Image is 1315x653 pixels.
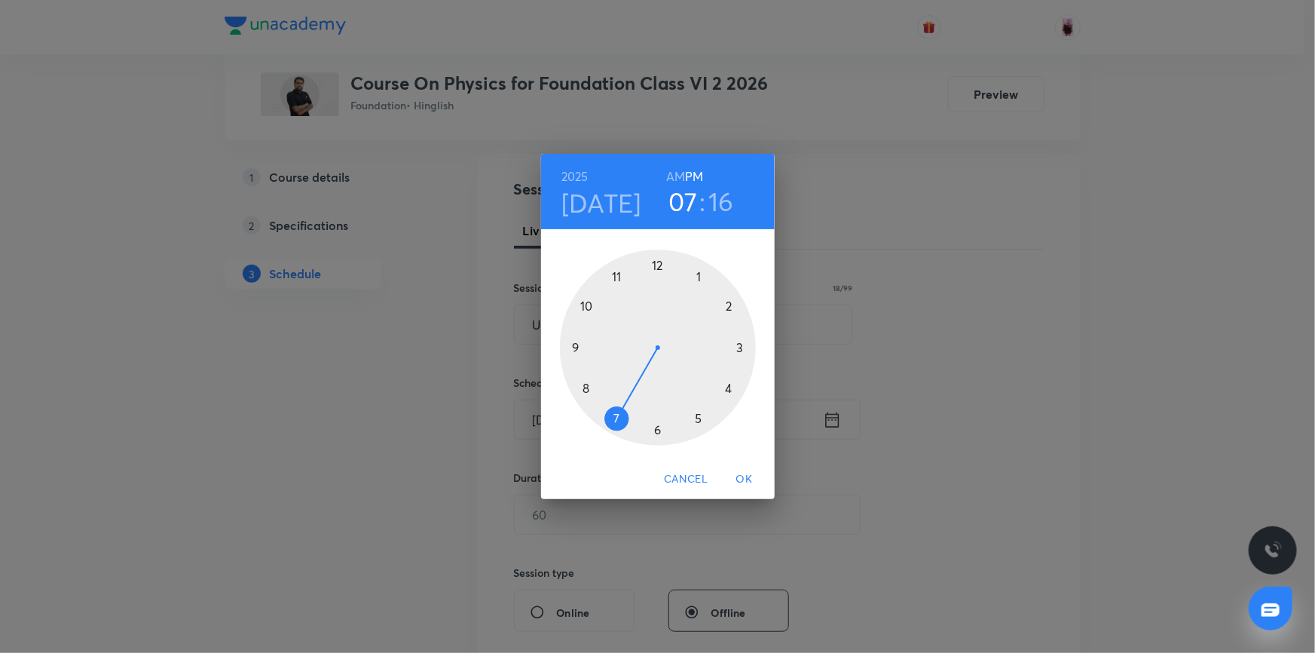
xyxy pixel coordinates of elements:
[699,185,705,217] h3: :
[726,470,763,489] span: OK
[666,166,685,187] button: AM
[658,465,714,493] button: Cancel
[720,465,769,493] button: OK
[561,187,641,219] button: [DATE]
[668,185,698,217] button: 07
[708,185,734,217] button: 16
[685,166,703,187] button: PM
[664,470,708,489] span: Cancel
[561,166,589,187] button: 2025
